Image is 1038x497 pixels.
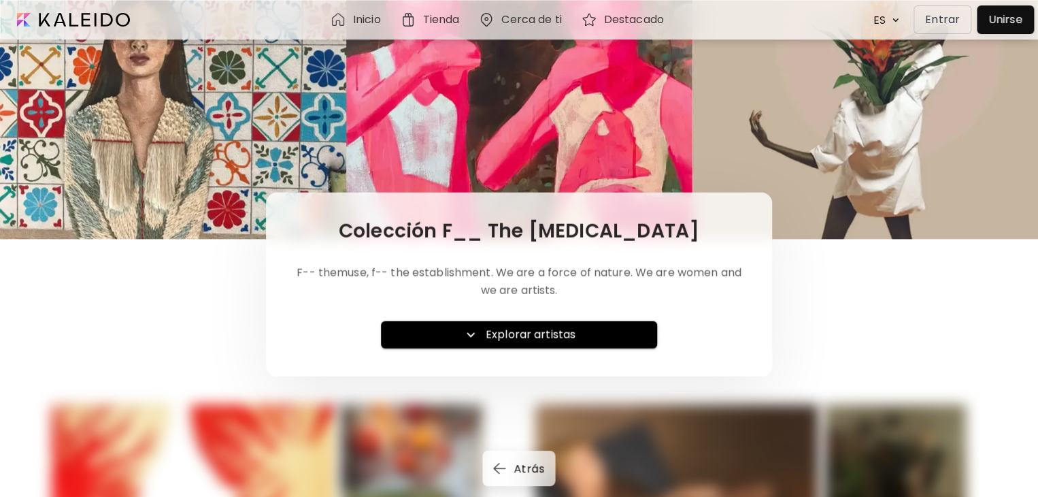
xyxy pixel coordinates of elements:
[381,321,658,349] button: Explorar artistas
[493,463,505,474] img: back-arrow
[914,5,971,34] button: Entrar
[400,12,465,28] a: Tienda
[288,264,750,300] h6: F-- themuse, f-- the establishment. We are a force of nature. We are women and we are artists.
[604,14,664,25] h6: Destacado
[486,327,575,343] h6: Explorar artistas
[977,5,1034,34] a: Unirse
[925,12,960,28] p: Entrar
[423,14,460,25] h6: Tienda
[482,451,555,486] button: back-arrowAtrás
[478,12,567,28] a: Cerca de ti
[482,460,555,475] a: back-arrowAtrás
[496,462,544,476] span: Atrás
[914,5,977,34] a: Entrar
[888,14,903,27] img: arrow down
[330,12,386,28] a: Inicio
[353,14,381,25] h6: Inicio
[501,14,561,25] h6: Cerca de ti
[581,12,669,28] a: Destacado
[339,221,700,242] h6: Colección F__ The [MEDICAL_DATA]
[867,8,888,32] div: ES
